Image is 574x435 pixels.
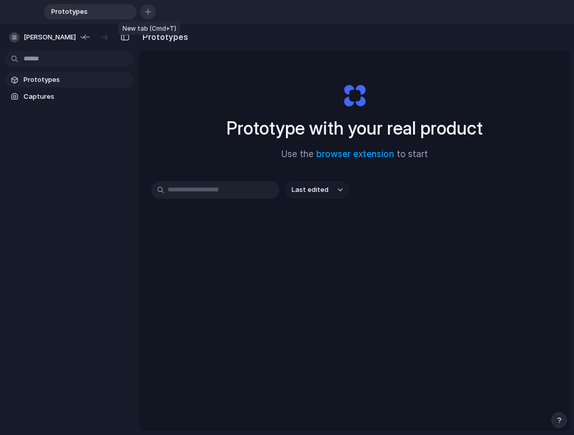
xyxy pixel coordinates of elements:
[24,32,76,42] span: [PERSON_NAME]
[44,4,136,19] div: Prototypes
[292,185,329,195] span: Last edited
[5,29,92,46] button: [PERSON_NAME]
[5,89,133,104] a: Captures
[24,92,129,102] span: Captures
[47,7,120,17] span: Prototypes
[138,31,188,43] h2: Prototypes
[285,181,349,199] button: Last edited
[5,72,133,88] a: Prototypes
[118,22,180,35] div: New tab (Cmd+T)
[281,148,428,161] span: Use the to start
[24,75,129,85] span: Prototypes
[316,149,394,159] a: browser extension
[227,115,483,142] h1: Prototype with your real product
